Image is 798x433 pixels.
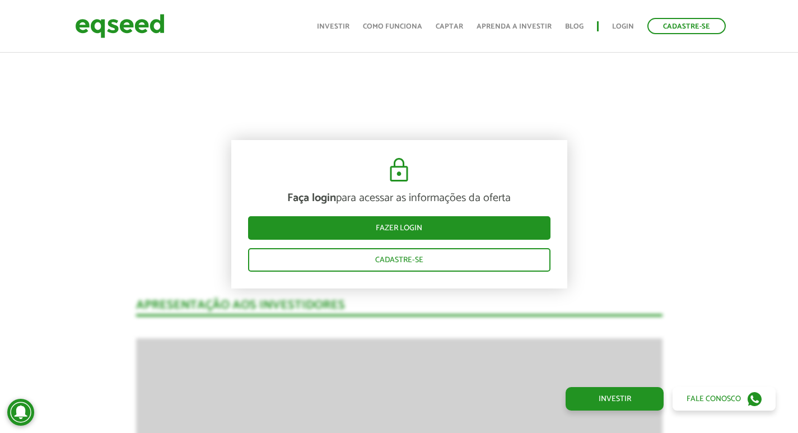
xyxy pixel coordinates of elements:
a: Cadastre-se [647,18,726,34]
a: Como funciona [363,23,422,30]
p: para acessar as informações da oferta [248,192,550,205]
a: Investir [566,387,664,411]
a: Blog [565,23,584,30]
img: EqSeed [75,11,165,41]
a: Cadastre-se [248,248,550,272]
a: Fale conosco [673,387,776,411]
a: Fazer login [248,216,550,240]
a: Login [612,23,634,30]
img: cadeado.svg [385,157,413,184]
strong: Faça login [287,189,336,207]
a: Captar [436,23,463,30]
a: Aprenda a investir [477,23,552,30]
a: Investir [317,23,349,30]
